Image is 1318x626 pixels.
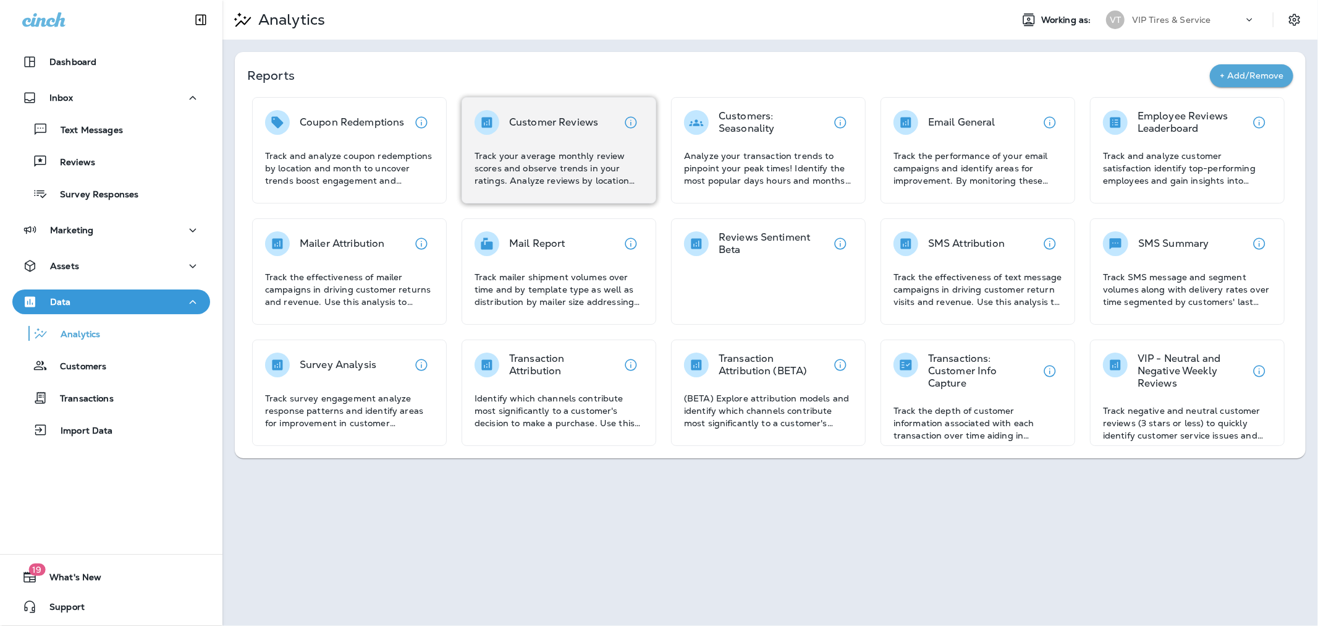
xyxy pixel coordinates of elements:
button: Analytics [12,320,210,346]
button: Marketing [12,218,210,242]
p: Coupon Redemptions [300,116,405,129]
p: Employee Reviews Leaderboard [1138,110,1247,135]
p: Dashboard [49,57,96,67]
p: Customers [48,361,106,373]
button: Assets [12,254,210,278]
p: Track survey engagement analyze response patterns and identify areas for improvement in customer ... [265,392,434,429]
button: + Add/Remove [1210,64,1293,87]
span: Support [37,602,85,617]
p: VIP Tires & Service [1132,15,1211,25]
button: Settings [1283,9,1306,31]
p: Mailer Attribution [300,238,385,250]
button: View details [619,110,643,135]
p: Email General [928,116,995,129]
button: Inbox [12,85,210,110]
p: Track SMS message and segment volumes along with delivery rates over time segmented by customers'... [1103,271,1272,308]
p: Track the effectiveness of text message campaigns in driving customer return visits and revenue. ... [893,271,1062,308]
p: Track the performance of your email campaigns and identify areas for improvement. By monitoring t... [893,150,1062,187]
button: View details [1247,359,1272,384]
p: Track the depth of customer information associated with each transaction over time aiding in asse... [893,405,1062,442]
p: Track your average monthly review scores and observe trends in your ratings. Analyze reviews by l... [475,150,643,187]
button: View details [828,231,853,256]
span: What's New [37,572,101,587]
p: Analytics [253,11,325,29]
p: Transactions [48,393,114,405]
button: View details [1037,231,1062,256]
div: VT [1106,11,1125,29]
button: View details [409,110,434,135]
p: (BETA) Explore attribution models and identify which channels contribute most significantly to a ... [684,392,853,429]
p: Transaction Attribution (BETA) [719,353,828,377]
p: Transactions: Customer Info Capture [928,353,1037,390]
p: Reviews [48,157,95,169]
button: Transactions [12,385,210,411]
span: Working as: [1041,15,1094,25]
button: Support [12,594,210,619]
button: View details [1247,110,1272,135]
button: Dashboard [12,49,210,74]
p: SMS Attribution [928,238,1005,250]
button: 19What's New [12,565,210,590]
p: Track the effectiveness of mailer campaigns in driving customer returns and revenue. Use this ana... [265,271,434,308]
p: Inbox [49,93,73,103]
p: Marketing [50,225,93,235]
button: View details [1037,110,1062,135]
p: Survey Responses [48,189,138,201]
p: Mail Report [509,238,565,250]
button: Data [12,289,210,314]
button: View details [1037,359,1062,384]
p: Track mailer shipment volumes over time and by template type as well as distribution by mailer si... [475,271,643,308]
span: 19 [28,564,45,576]
p: Customers: Seasonality [719,110,828,135]
button: Survey Responses [12,181,210,207]
p: Text Messages [48,125,123,137]
p: Data [50,297,71,307]
p: Identify which channels contribute most significantly to a customer's decision to make a purchase... [475,392,643,429]
p: Transaction Attribution [509,353,619,377]
p: Track negative and neutral customer reviews (3 stars or less) to quickly identify customer servic... [1103,405,1272,442]
p: Reports [247,67,1210,84]
button: View details [619,231,643,256]
button: View details [409,353,434,377]
button: View details [828,353,853,377]
p: Track and analyze coupon redemptions by location and month to uncover trends boost engagement and... [265,150,434,187]
p: Import Data [48,426,113,437]
p: Reviews Sentiment Beta [719,231,828,256]
button: Collapse Sidebar [184,7,218,32]
button: View details [828,110,853,135]
p: Track and analyze customer satisfaction identify top-performing employees and gain insights into ... [1103,150,1272,187]
button: View details [1247,231,1272,256]
button: View details [619,353,643,377]
p: Assets [50,261,79,271]
button: Reviews [12,148,210,174]
button: Text Messages [12,116,210,142]
p: Analyze your transaction trends to pinpoint your peak times! Identify the most popular days hours... [684,150,853,187]
button: View details [409,231,434,256]
button: Customers [12,353,210,379]
p: VIP - Neutral and Negative Weekly Reviews [1138,353,1247,390]
p: SMS Summary [1138,238,1209,250]
p: Customer Reviews [509,116,598,129]
p: Survey Analysis [300,359,376,371]
button: Import Data [12,417,210,443]
p: Analytics [48,329,100,341]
